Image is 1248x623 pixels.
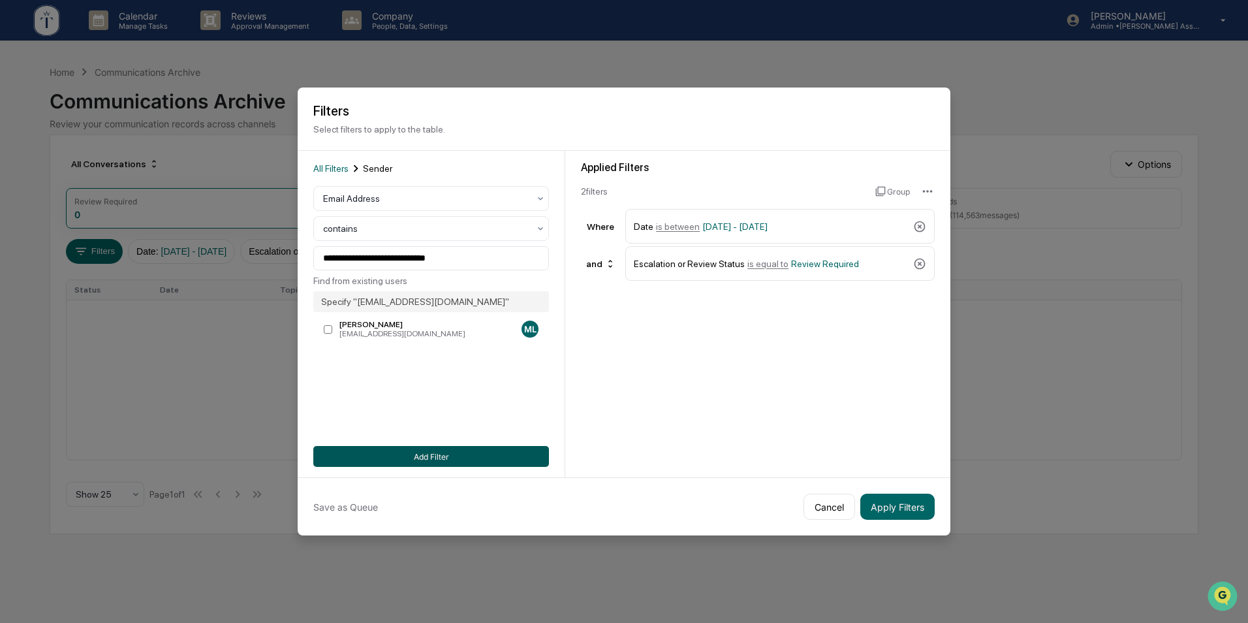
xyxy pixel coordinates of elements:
[634,215,908,238] div: Date
[581,221,620,232] div: Where
[13,100,37,123] img: 1746055101610-c473b297-6a78-478c-a979-82029cc54cd1
[339,320,516,329] div: [PERSON_NAME]
[747,259,788,269] span: is equal to
[803,494,855,520] button: Cancel
[875,181,910,202] button: Group
[1206,580,1241,615] iframe: Open customer support
[26,165,84,178] span: Preclearance
[92,221,158,231] a: Powered byPylon
[313,103,935,119] h2: Filters
[130,221,158,231] span: Pylon
[363,163,392,174] span: Sender
[634,252,908,275] div: Escalation or Review Status
[313,276,549,286] div: Find from existing users
[13,191,23,201] div: 🔎
[8,184,87,208] a: 🔎Data Lookup
[44,113,165,123] div: We're available if you need us!
[222,104,238,120] button: Start new chat
[313,124,935,135] p: Select filters to apply to the table.
[95,166,105,176] div: 🗄️
[522,321,538,338] div: ML
[13,166,23,176] div: 🖐️
[108,165,162,178] span: Attestations
[581,253,621,274] div: and
[339,329,516,338] div: [EMAIL_ADDRESS][DOMAIN_NAME]
[89,159,167,183] a: 🗄️Attestations
[313,291,549,312] div: Specify " [EMAIL_ADDRESS][DOMAIN_NAME] "
[13,27,238,48] p: How can we help?
[313,494,378,520] button: Save as Queue
[324,325,332,334] input: [PERSON_NAME][EMAIL_ADDRESS][DOMAIN_NAME]ML
[791,259,859,269] span: Review Required
[581,161,935,174] div: Applied Filters
[581,186,865,197] div: 2 filter s
[26,189,82,202] span: Data Lookup
[860,494,935,520] button: Apply Filters
[702,221,768,232] span: [DATE] - [DATE]
[8,159,89,183] a: 🖐️Preclearance
[656,221,700,232] span: is between
[44,100,214,113] div: Start new chat
[313,446,549,467] button: Add Filter
[313,163,349,174] span: All Filters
